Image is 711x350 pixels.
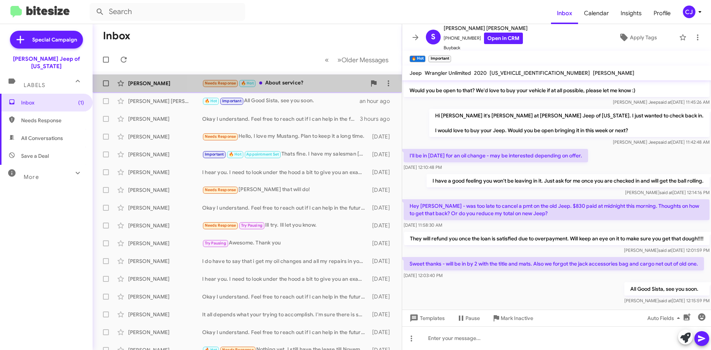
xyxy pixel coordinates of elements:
[368,293,396,300] div: [DATE]
[341,56,388,64] span: Older Messages
[202,239,368,247] div: Awesome. Thank you
[21,134,63,142] span: All Conversations
[205,134,236,139] span: Needs Response
[205,99,217,103] span: 🔥 Hot
[229,152,241,157] span: 🔥 Hot
[202,132,368,141] div: Hello, I love my Mustang. Plan to keep it a long time.
[205,223,236,228] span: Needs Response
[128,329,202,336] div: [PERSON_NAME]
[490,70,590,76] span: [US_VEHICLE_IDENTIFICATION_NUMBER]
[222,99,241,103] span: Important
[241,223,263,228] span: Try Pausing
[128,275,202,283] div: [PERSON_NAME]
[404,199,710,220] p: Hey [PERSON_NAME] - was too late to cancel a pmt on the old Jeep. $830 paid at midnight this morn...
[128,115,202,123] div: [PERSON_NAME]
[128,133,202,140] div: [PERSON_NAME]
[410,70,422,76] span: Jeep
[128,293,202,300] div: [PERSON_NAME]
[613,99,710,105] span: [PERSON_NAME] Jeep [DATE] 11:45:26 AM
[360,115,396,123] div: 3 hours ago
[202,97,360,105] div: All Good Sista, see you soon.
[128,80,202,87] div: [PERSON_NAME]
[368,240,396,247] div: [DATE]
[427,174,710,187] p: I have a good feeling you won't be leaving in it. Just ask for me once you are checked in and wil...
[103,30,130,42] h1: Inbox
[128,240,202,247] div: [PERSON_NAME]
[501,311,533,325] span: Mark Inactive
[425,70,471,76] span: Wrangler Unlimited
[444,33,528,44] span: [PHONE_NUMBER]
[205,187,236,192] span: Needs Response
[128,222,202,229] div: [PERSON_NAME]
[333,52,393,67] button: Next
[21,99,84,106] span: Inbox
[402,311,451,325] button: Templates
[10,31,83,49] a: Special Campaign
[202,79,366,87] div: About service?
[431,31,435,43] span: S
[32,36,77,43] span: Special Campaign
[360,97,396,105] div: an hour ago
[202,221,368,230] div: Ill try. Ill let you know.
[241,81,254,86] span: 🔥 Hot
[677,6,703,18] button: CJ
[615,3,648,24] a: Insights
[404,222,442,228] span: [DATE] 11:58:30 AM
[404,257,704,270] p: Sweet thanks - will be in by 2 with the title and mats. Also we forgot the jack accessories bag a...
[21,152,49,160] span: Save a Deal
[128,257,202,265] div: [PERSON_NAME]
[205,152,224,157] span: Important
[368,151,396,158] div: [DATE]
[202,169,368,176] div: I hear you. I need to look under the hood a bit to give you an exact number. It's absolutely wort...
[683,6,695,18] div: CJ
[321,52,393,67] nav: Page navigation example
[404,164,442,170] span: [DATE] 12:10:48 PM
[647,311,683,325] span: Auto Fields
[659,298,672,303] span: said at
[368,311,396,318] div: [DATE]
[205,241,226,246] span: Try Pausing
[444,24,528,33] span: [PERSON_NAME] [PERSON_NAME]
[202,329,368,336] div: Okay I understand. Feel free to reach out if I can help in the future!👍
[90,3,245,21] input: Search
[24,174,39,180] span: More
[658,139,671,145] span: said at
[593,70,634,76] span: [PERSON_NAME]
[368,186,396,194] div: [DATE]
[368,275,396,283] div: [DATE]
[551,3,578,24] a: Inbox
[128,97,202,105] div: [PERSON_NAME] [PERSON_NAME]
[325,55,329,64] span: «
[128,151,202,158] div: [PERSON_NAME]
[368,133,396,140] div: [DATE]
[202,186,368,194] div: [PERSON_NAME] that will do!
[486,311,539,325] button: Mark Inactive
[404,149,588,162] p: I'll be in [DATE] for an oil change - may be interested depending on offer.
[202,311,368,318] div: It all depends what your trying to accomplish. I'm sure there is some negative equity so it depen...
[578,3,615,24] a: Calendar
[641,311,689,325] button: Auto Fields
[24,82,45,89] span: Labels
[337,55,341,64] span: »
[658,99,671,105] span: said at
[624,247,710,253] span: [PERSON_NAME] [DATE] 12:01:59 PM
[465,311,480,325] span: Pause
[660,190,672,195] span: said at
[202,257,368,265] div: I do have to say that i get my oil changes and all my repairs in your service department. They ar...
[202,204,368,211] div: Okay I understand. Feel free to reach out if I can help in the future!👍
[625,190,710,195] span: [PERSON_NAME] [DATE] 12:14:16 PM
[128,311,202,318] div: [PERSON_NAME]
[451,311,486,325] button: Pause
[484,33,523,44] a: Open in CRM
[202,150,368,159] div: Thats fine. I have my salesman [PERSON_NAME] ready when you get here to get some information so w...
[648,3,677,24] a: Profile
[128,169,202,176] div: [PERSON_NAME]
[202,293,368,300] div: Okay I understand. Feel free to reach out if I can help in the future!👍
[368,222,396,229] div: [DATE]
[428,56,451,62] small: Important
[78,99,84,106] span: (1)
[429,109,710,137] p: Hi [PERSON_NAME] it's [PERSON_NAME] at [PERSON_NAME] Jeep of [US_STATE]. I just wanted to check b...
